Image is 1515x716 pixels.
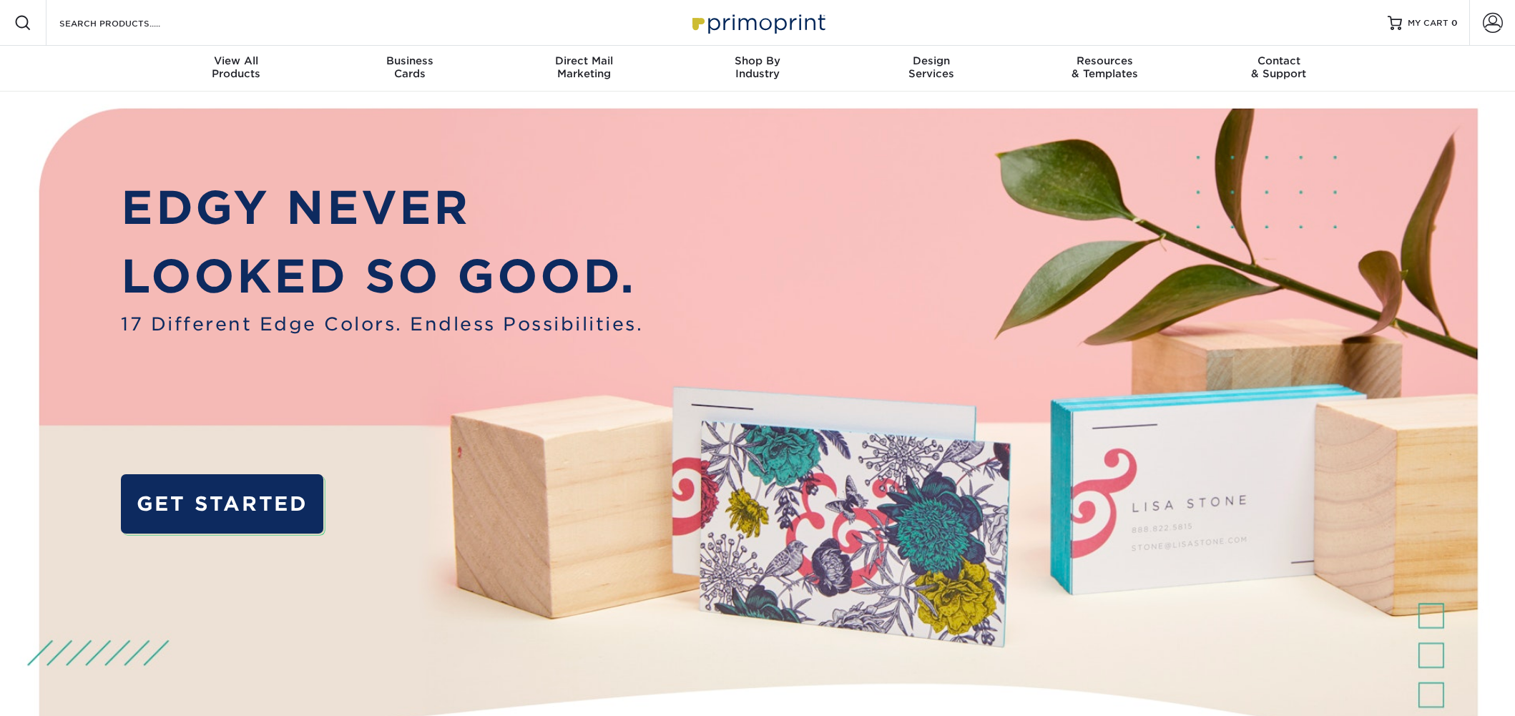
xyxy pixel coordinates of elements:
[844,54,1018,80] div: Services
[121,174,643,242] p: EDGY NEVER
[121,474,323,534] a: GET STARTED
[1408,17,1448,29] span: MY CART
[121,310,643,338] span: 17 Different Edge Colors. Endless Possibilities.
[149,46,323,92] a: View AllProducts
[323,46,497,92] a: BusinessCards
[671,54,845,80] div: Industry
[1018,54,1192,80] div: & Templates
[1192,46,1366,92] a: Contact& Support
[1451,18,1458,28] span: 0
[1018,46,1192,92] a: Resources& Templates
[323,54,497,67] span: Business
[497,54,671,80] div: Marketing
[1192,54,1366,80] div: & Support
[149,54,323,67] span: View All
[497,54,671,67] span: Direct Mail
[121,242,643,310] p: LOOKED SO GOOD.
[844,46,1018,92] a: DesignServices
[1018,54,1192,67] span: Resources
[58,14,197,31] input: SEARCH PRODUCTS.....
[686,7,829,38] img: Primoprint
[497,46,671,92] a: Direct MailMarketing
[323,54,497,80] div: Cards
[671,46,845,92] a: Shop ByIndustry
[1192,54,1366,67] span: Contact
[671,54,845,67] span: Shop By
[844,54,1018,67] span: Design
[149,54,323,80] div: Products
